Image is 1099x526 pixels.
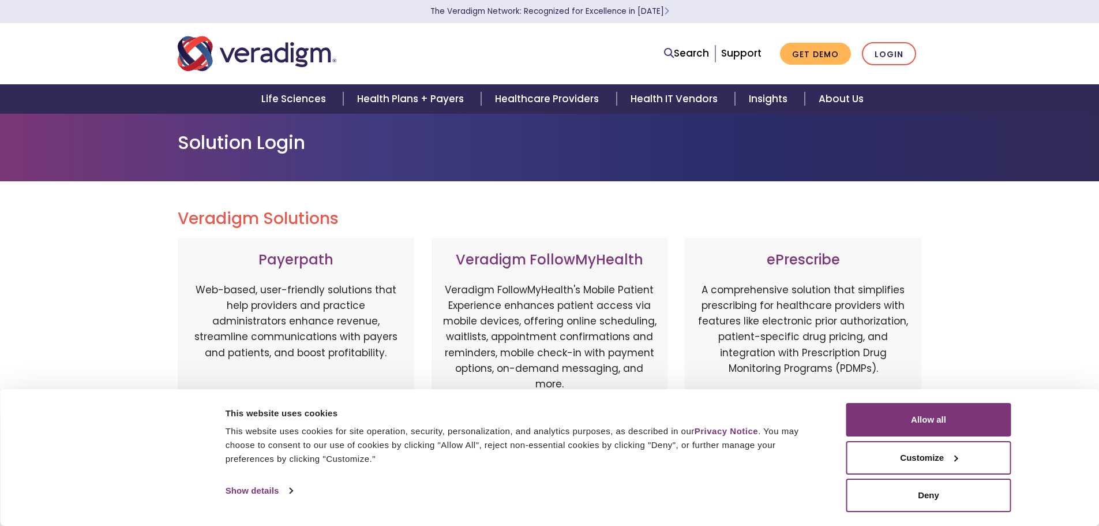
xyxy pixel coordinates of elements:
[696,252,910,268] h3: ePrescribe
[695,426,758,436] a: Privacy Notice
[846,403,1011,437] button: Allow all
[780,43,851,65] a: Get Demo
[178,209,922,229] h2: Veradigm Solutions
[481,84,616,114] a: Healthcare Providers
[430,6,669,17] a: The Veradigm Network: Recognized for Excellence in [DATE]Learn More
[664,6,669,17] span: Learn More
[178,132,922,154] h1: Solution Login
[178,35,336,73] img: Veradigm logo
[846,479,1011,512] button: Deny
[247,84,343,114] a: Life Sciences
[862,42,916,66] a: Login
[226,424,820,466] div: This website uses cookies for site operation, security, personalization, and analytics purposes, ...
[189,252,403,268] h3: Payerpath
[617,84,735,114] a: Health IT Vendors
[226,482,292,499] a: Show details
[189,282,403,404] p: Web-based, user-friendly solutions that help providers and practice administrators enhance revenu...
[664,46,709,61] a: Search
[735,84,805,114] a: Insights
[226,406,820,420] div: This website uses cookies
[696,282,910,404] p: A comprehensive solution that simplifies prescribing for healthcare providers with features like ...
[721,46,762,60] a: Support
[805,84,877,114] a: About Us
[443,282,657,392] p: Veradigm FollowMyHealth's Mobile Patient Experience enhances patient access via mobile devices, o...
[846,441,1011,475] button: Customize
[343,84,481,114] a: Health Plans + Payers
[443,252,657,268] h3: Veradigm FollowMyHealth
